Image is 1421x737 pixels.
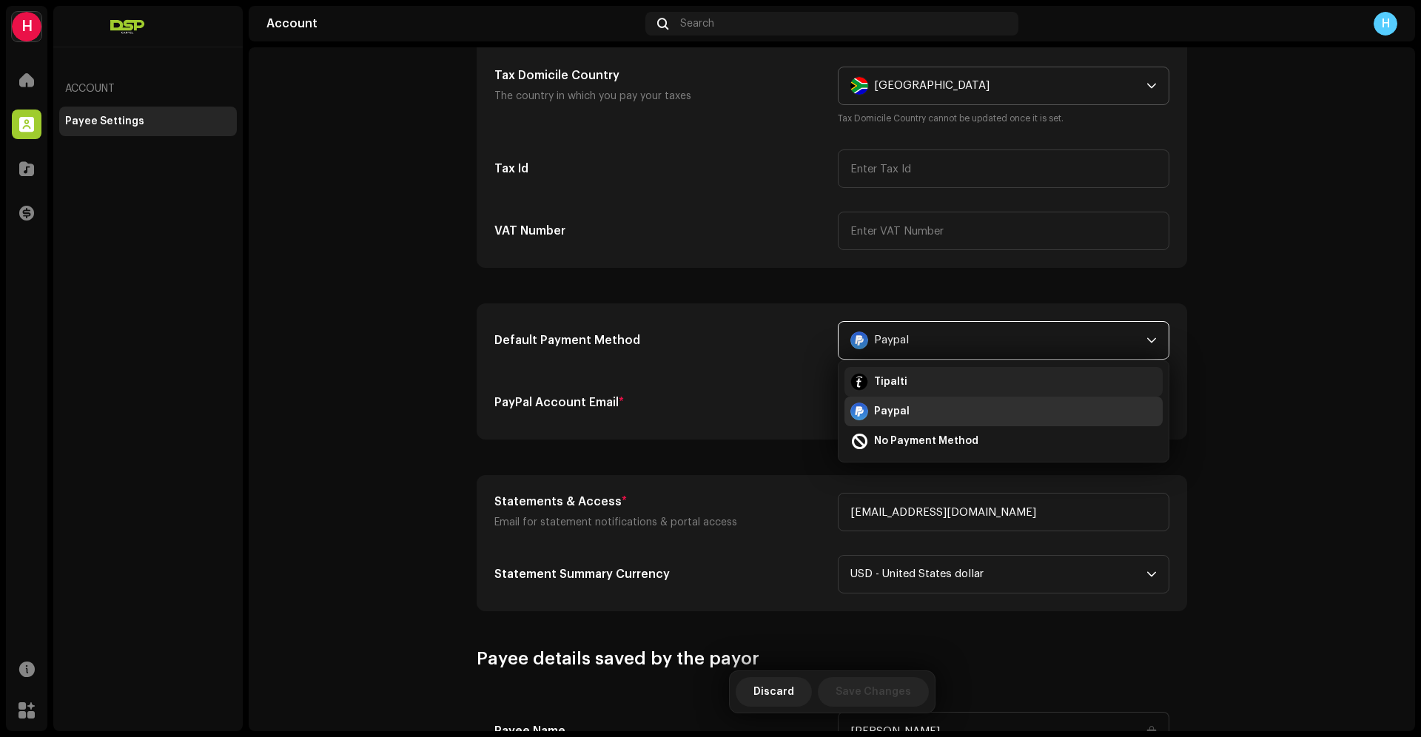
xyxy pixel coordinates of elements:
[494,332,826,349] h5: Default Payment Method
[844,397,1163,426] li: Paypal
[494,565,826,583] h5: Statement Summary Currency
[1146,67,1157,104] div: dropdown trigger
[844,426,1163,456] li: No Payment Method
[494,222,826,240] h5: VAT Number
[680,18,714,30] span: Search
[494,514,826,531] p: Email for statement notifications & portal access
[753,677,794,707] span: Discard
[1146,556,1157,593] div: dropdown trigger
[850,322,1146,359] span: Paypal
[1146,322,1157,359] div: dropdown trigger
[850,556,1146,593] span: USD - United States dollar
[65,115,144,127] div: Payee Settings
[850,67,1146,104] span: South Africa
[838,212,1169,250] input: Enter VAT Number
[818,677,929,707] button: Save Changes
[494,67,826,84] h5: Tax Domicile Country
[838,111,1169,126] small: Tax Domicile Country cannot be updated once it is set.
[494,160,826,178] h5: Tax Id
[266,18,639,30] div: Account
[477,647,1187,670] h3: Payee details saved by the payor
[494,394,826,411] h5: PayPal Account Email
[1374,12,1397,36] div: H
[874,67,990,104] div: [GEOGRAPHIC_DATA]
[838,149,1169,188] input: Enter Tax Id
[844,367,1163,397] li: Tipalti
[59,71,237,107] re-a-nav-header: Account
[494,87,826,105] p: The country in which you pay your taxes
[838,493,1169,531] input: Enter email
[839,361,1169,462] ul: Option List
[874,404,910,419] span: Paypal
[736,677,812,707] button: Discard
[874,322,909,359] span: Paypal
[12,12,41,41] div: H
[874,374,907,389] span: Tipalti
[59,107,237,136] re-m-nav-item: Payee Settings
[874,434,978,448] span: No Payment Method
[494,493,826,511] h5: Statements & Access
[836,677,911,707] span: Save Changes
